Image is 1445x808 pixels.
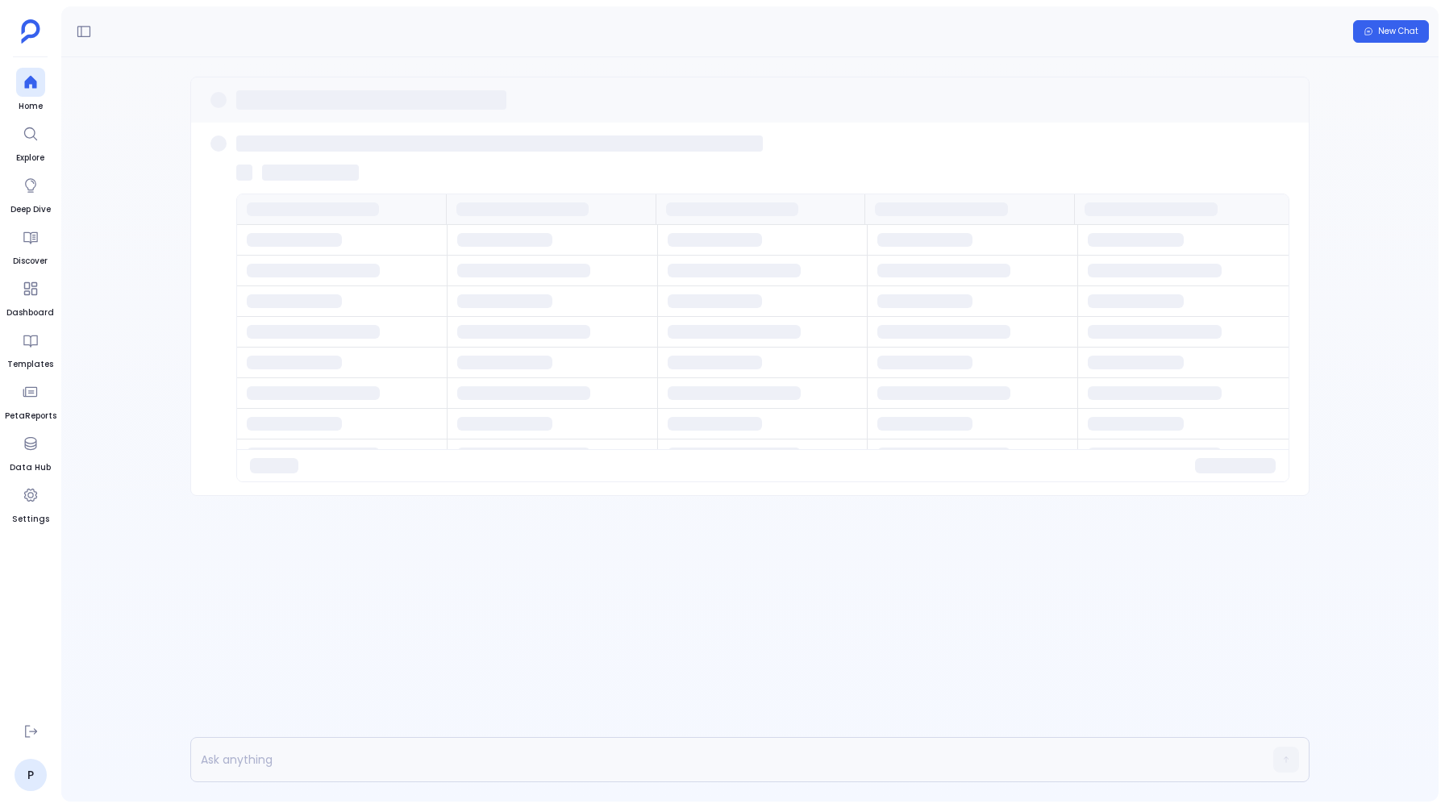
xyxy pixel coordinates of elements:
a: PetaReports [5,377,56,423]
a: Data Hub [10,429,51,474]
span: Home [16,100,45,113]
a: Home [16,68,45,113]
span: Discover [13,255,48,268]
img: petavue logo [21,19,40,44]
a: Templates [7,326,53,371]
span: PetaReports [5,410,56,423]
button: New Chat [1353,20,1429,43]
a: Discover [13,223,48,268]
span: Deep Dive [10,203,51,216]
span: New Chat [1378,26,1418,37]
span: Dashboard [6,306,54,319]
span: Templates [7,358,53,371]
span: Settings [12,513,49,526]
a: P [15,759,47,791]
a: Deep Dive [10,171,51,216]
span: Data Hub [10,461,51,474]
a: Dashboard [6,274,54,319]
a: Explore [16,119,45,165]
a: Settings [12,481,49,526]
span: Explore [16,152,45,165]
